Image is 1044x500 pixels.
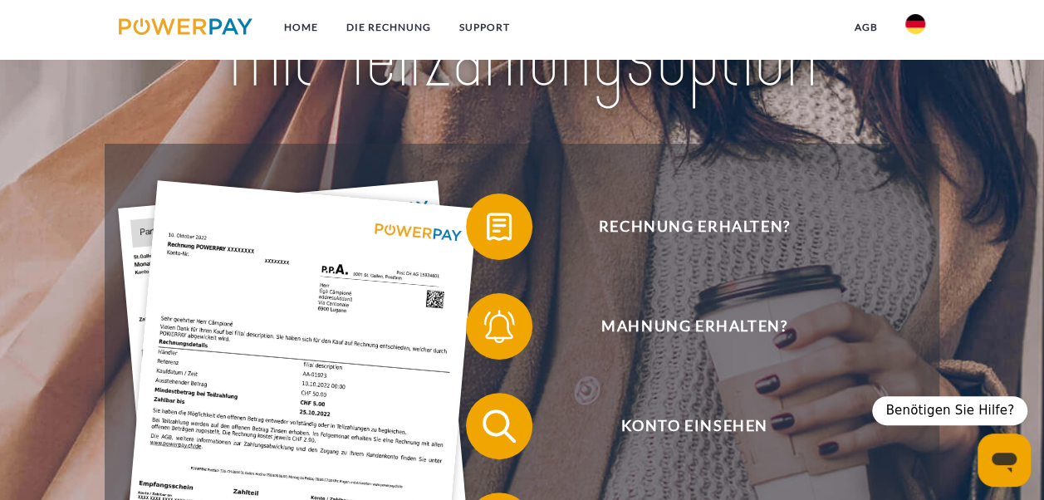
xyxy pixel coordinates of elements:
button: Rechnung erhalten? [466,194,898,260]
button: Mahnung erhalten? [466,293,898,360]
span: Mahnung erhalten? [491,293,898,360]
span: Konto einsehen [491,393,898,459]
a: DIE RECHNUNG [332,12,445,42]
a: Home [270,12,332,42]
span: Rechnung erhalten? [491,194,898,260]
img: de [905,14,925,34]
a: agb [840,12,891,42]
img: logo-powerpay.svg [119,18,252,35]
img: qb_search.svg [478,405,520,447]
div: Benötigen Sie Hilfe? [872,396,1027,425]
img: qb_bill.svg [478,206,520,248]
iframe: Schaltfläche zum Öffnen des Messaging-Fensters; Konversation läuft [978,434,1031,487]
img: qb_bell.svg [478,306,520,347]
a: SUPPORT [445,12,524,42]
button: Konto einsehen [466,393,898,459]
